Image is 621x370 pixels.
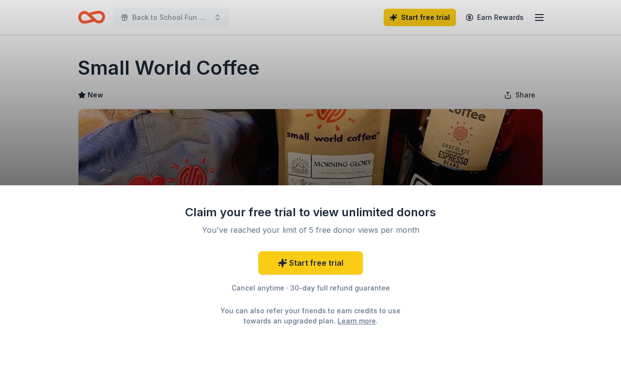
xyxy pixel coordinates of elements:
div: Cancel anytime · 30-day full refund guarantee [185,282,436,294]
div: You've reached your limit of 5 free donor views per month [196,224,425,236]
a: Start free trial [258,251,363,274]
a: Learn more [338,316,376,326]
div: Claim your free trial to view unlimited donors [185,205,436,220]
div: You can also refer your friends to earn credits to use towards an upgraded plan. . [212,306,409,326]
